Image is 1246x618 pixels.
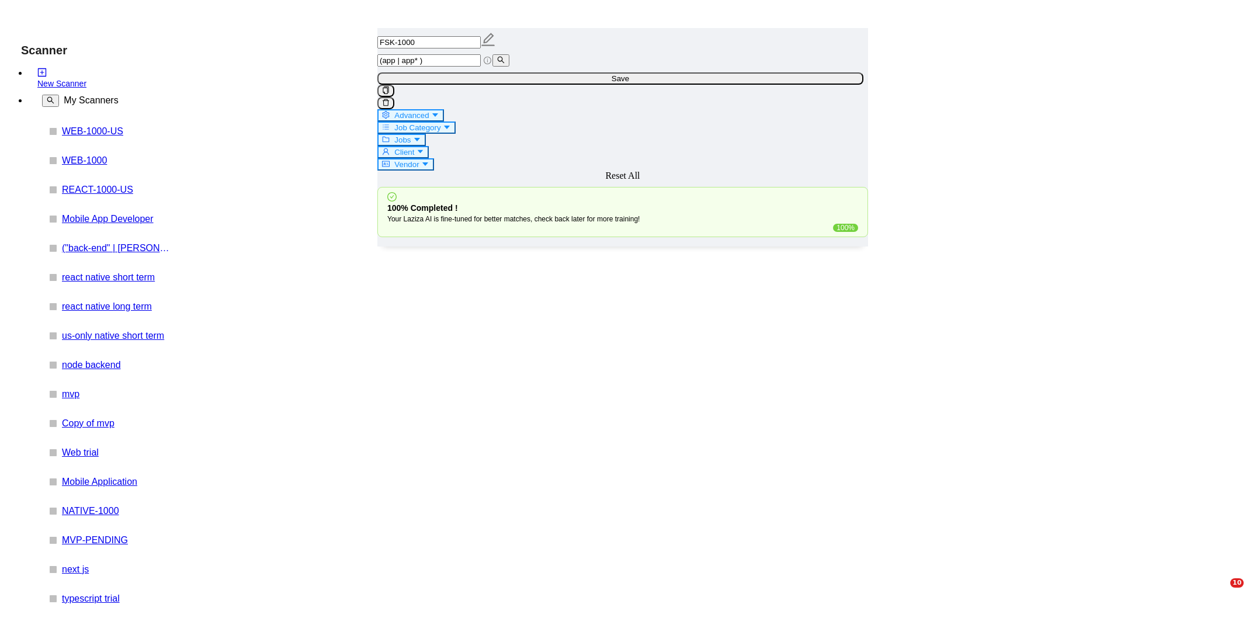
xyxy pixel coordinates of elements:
button: search [492,54,509,67]
button: idcardVendorcaret-down [377,158,434,171]
a: ("back-end" | [PERSON_NAME] [62,243,173,254]
button: barsJob Categorycaret-down [377,121,456,134]
span: Vendor [394,160,419,169]
input: Search Freelance Jobs... [377,54,481,67]
a: react native short term [62,272,173,283]
span: setting [382,111,390,119]
a: mvp [62,389,173,400]
span: check-circle [387,192,397,202]
button: copy [377,85,394,97]
a: WEB-1000-US [62,126,173,137]
a: REACT-1000-US [62,185,173,195]
button: delete [377,97,394,109]
span: user [382,148,390,155]
span: plus-square [37,68,47,77]
a: WEB-1000 [62,155,173,166]
span: caret-down [421,160,429,168]
span: New Scanner [37,79,86,88]
button: Save [377,72,863,85]
span: 100% [833,224,858,232]
button: settingAdvancedcaret-down [377,109,444,121]
span: info-circle [484,57,491,64]
span: delete [382,99,390,106]
span: 100% Completed ! [387,203,458,213]
a: Web trial [62,447,173,458]
span: Job Category [394,123,440,132]
span: Jobs [394,136,411,144]
span: My Scanners [64,95,118,106]
button: folderJobscaret-down [377,134,426,146]
a: MVP-PENDING [62,535,173,546]
span: caret-down [443,123,450,131]
a: Copy of mvp [62,418,173,429]
a: us-only native short term [62,331,173,341]
button: search [42,95,59,107]
a: node backend [62,360,173,370]
li: New Scanner [28,68,168,89]
a: Reset All [605,171,640,181]
span: Scanner [12,44,77,65]
span: caret-down [431,111,439,119]
a: New Scanner [37,68,168,89]
a: NATIVE-1000 [62,506,173,516]
span: search [497,56,505,64]
a: Mobile App Developer [62,214,173,224]
iframe: Intercom live chat [1206,578,1234,606]
span: Client [394,148,414,157]
span: edit [481,32,496,47]
span: search [47,96,54,104]
span: Advanced [394,111,429,120]
input: Scanner name... [377,36,481,48]
a: react native long term [62,301,173,312]
a: typescript trial [62,593,173,604]
span: copy [382,86,390,94]
span: Save [612,74,629,83]
a: Mobile Application [62,477,173,487]
span: folder [382,136,390,143]
span: caret-down [413,136,421,143]
span: idcard [382,160,390,168]
button: userClientcaret-down [377,146,429,158]
span: Your Laziza AI is fine-tuned for better matches, check back later for more training! [387,215,640,223]
span: bars [382,123,390,131]
a: next js [62,564,173,575]
span: 10 [1230,578,1244,588]
span: caret-down [417,148,424,155]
